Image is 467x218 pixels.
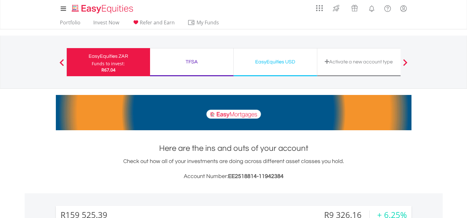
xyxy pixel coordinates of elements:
[101,67,115,73] span: R67.04
[56,172,411,181] h3: Account Number:
[57,19,83,29] a: Portfolio
[56,95,411,130] img: EasyMortage Promotion Banner
[56,143,411,154] h1: Here are the ins and outs of your account
[91,19,122,29] a: Invest Now
[380,2,396,14] a: FAQ's and Support
[396,2,411,15] a: My Profile
[228,173,284,179] span: EE2518814-11942384
[349,3,360,13] img: vouchers-v2.svg
[154,57,230,66] div: TFSA
[69,2,136,14] a: Home page
[129,19,177,29] a: Refer and Earn
[187,18,228,27] span: My Funds
[331,3,341,13] img: thrive-v2.svg
[140,19,175,26] span: Refer and Earn
[71,52,146,61] div: EasyEquities ZAR
[312,2,327,12] a: AppsGrid
[316,5,323,12] img: grid-menu-icon.svg
[56,157,411,181] div: Check out how all of your investments are doing across different asset classes you hold.
[237,57,313,66] div: EasyEquities USD
[71,4,136,14] img: EasyEquities_Logo.png
[92,61,125,67] div: Funds to invest:
[321,57,397,66] div: Activate a new account type
[364,2,380,14] a: Notifications
[345,2,364,13] a: Vouchers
